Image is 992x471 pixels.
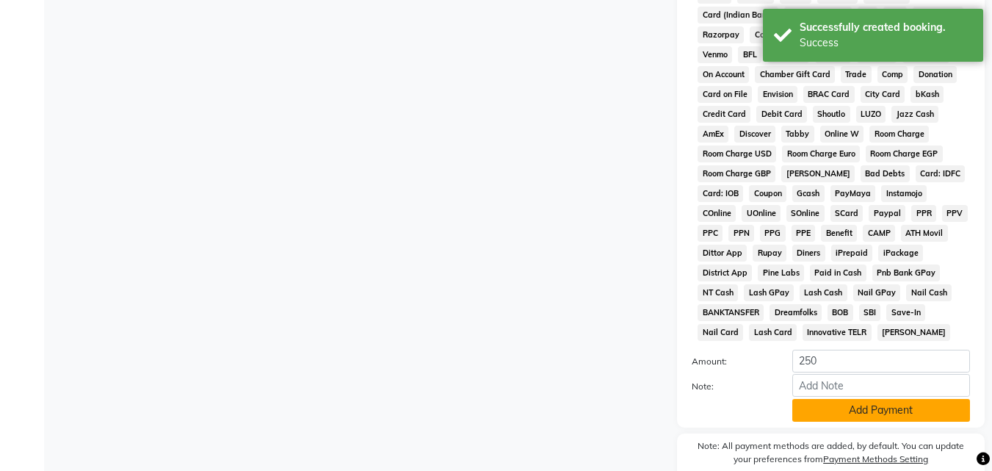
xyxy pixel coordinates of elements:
span: Lash Cash [800,284,847,301]
span: Card on File [698,86,752,103]
label: Note: [681,380,781,393]
span: RS [858,7,877,24]
span: Comp [877,66,908,83]
span: Diners [792,245,825,262]
input: Add Note [792,374,970,397]
span: Innovative TELR [803,324,872,341]
span: Nail Cash [906,284,952,301]
span: Envision [758,86,797,103]
span: bKash [910,86,944,103]
label: Amount: [681,355,781,368]
span: Gcash [792,185,825,202]
input: Amount [792,350,970,373]
span: City Card [861,86,905,103]
span: Dreamfolks [770,304,822,321]
span: Card: IDFC [916,165,966,182]
span: Pnb Bank GPay [872,265,941,281]
div: Successfully created booking. [800,20,972,35]
span: Donation [913,66,957,83]
span: iPrepaid [831,245,873,262]
span: Pine Labs [758,265,804,281]
span: Lash Card [749,324,797,341]
span: NT Cash [698,284,738,301]
span: PPN [728,225,754,242]
span: PayMaya [830,185,876,202]
span: Chamber Gift Card [755,66,835,83]
span: PPV [942,205,968,222]
span: Shoutlo [813,106,850,123]
span: COnline [698,205,736,222]
span: BANKTANSFER [698,304,764,321]
span: SCard [830,205,864,222]
span: iPackage [878,245,923,262]
span: Save-In [886,304,925,321]
span: UOnline [742,205,781,222]
span: District App [698,265,752,281]
span: Instamojo [881,185,927,202]
span: Card: IOB [698,185,743,202]
span: Coupon [749,185,786,202]
span: Rupay [753,245,786,262]
span: Nail GPay [853,284,901,301]
span: AmEx [698,126,728,143]
span: Room Charge EGP [866,145,943,162]
span: On Account [698,66,749,83]
span: Discover [734,126,775,143]
span: Room Charge Euro [782,145,860,162]
span: Room Charge GBP [698,165,775,182]
span: LUZO [856,106,886,123]
span: Benefit [821,225,857,242]
span: BRAC Card [803,86,855,103]
span: PPC [698,225,723,242]
label: Payment Methods Setting [823,453,928,466]
span: Debit Card [756,106,807,123]
span: PPE [792,225,816,242]
span: Jazz Cash [891,106,938,123]
span: Lash GPay [744,284,794,301]
span: SOnline [786,205,825,222]
span: BTC [883,7,908,24]
span: Bad Debts [861,165,910,182]
span: PPR [911,205,936,222]
span: Paid in Cash [810,265,866,281]
span: Room Charge USD [698,145,776,162]
span: Dittor App [698,245,747,262]
span: Trade [841,66,872,83]
span: Tabby [781,126,814,143]
span: Credit Card [698,106,750,123]
span: Complimentary [750,26,816,43]
span: ATH Movil [901,225,948,242]
span: [PERSON_NAME] [877,324,951,341]
span: BOB [828,304,853,321]
span: Card (DL Bank) [784,7,852,24]
div: Success [800,35,972,51]
span: Paypal [869,205,905,222]
span: Razorpay [698,26,744,43]
span: Online W [820,126,864,143]
span: PPG [760,225,786,242]
span: Venmo [698,46,732,63]
button: Add Payment [792,399,970,422]
span: SBI [859,304,881,321]
span: [PERSON_NAME] [781,165,855,182]
span: Nail Card [698,324,743,341]
span: BFL [738,46,761,63]
span: Card (Indian Bank) [698,7,778,24]
span: Wellnessta [913,7,963,24]
span: Room Charge [869,126,929,143]
span: CAMP [863,225,895,242]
